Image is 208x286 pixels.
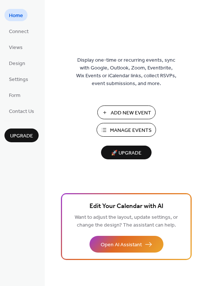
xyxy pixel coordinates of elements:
[111,109,151,117] span: Add New Event
[9,44,23,52] span: Views
[4,9,27,21] a: Home
[4,41,27,53] a: Views
[4,57,30,69] a: Design
[105,148,147,158] span: 🚀 Upgrade
[9,108,34,116] span: Contact Us
[4,89,25,101] a: Form
[76,56,176,88] span: Display one-time or recurring events, sync with Google, Outlook, Zoom, Eventbrite, Wix Events or ...
[9,92,20,100] span: Form
[97,105,156,119] button: Add New Event
[90,201,163,212] span: Edit Your Calendar with AI
[101,241,142,249] span: Open AI Assistant
[4,105,39,117] a: Contact Us
[4,129,39,142] button: Upgrade
[90,236,163,253] button: Open AI Assistant
[9,76,28,84] span: Settings
[10,132,33,140] span: Upgrade
[4,73,33,85] a: Settings
[9,60,25,68] span: Design
[101,146,152,159] button: 🚀 Upgrade
[9,12,23,20] span: Home
[97,123,156,137] button: Manage Events
[75,212,178,230] span: Want to adjust the layout, update settings, or change the design? The assistant can help.
[110,127,152,134] span: Manage Events
[9,28,29,36] span: Connect
[4,25,33,37] a: Connect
